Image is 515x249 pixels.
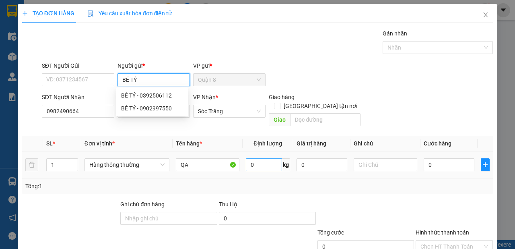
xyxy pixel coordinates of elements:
[89,159,165,171] span: Hàng thông thường
[116,89,188,102] div: BÉ TÝ - 0392506112
[42,61,114,70] div: SĐT Người Gửi
[22,10,28,16] span: plus
[383,30,407,37] label: Gán nhãn
[193,94,216,100] span: VP Nhận
[22,10,74,17] span: TẠO ĐƠN HÀNG
[280,102,360,110] span: [GEOGRAPHIC_DATA] tận nơi
[297,158,347,171] input: 0
[116,102,188,115] div: BÉ TÝ - 0902997550
[120,201,165,207] label: Ghi chú đơn hàng
[56,44,107,52] li: VP Sóc Trăng
[25,182,200,191] div: Tổng: 1
[317,229,344,236] span: Tổng cước
[87,10,94,17] img: icon
[253,140,282,147] span: Định lượng
[350,136,420,151] th: Ghi chú
[269,113,290,126] span: Giao
[121,104,183,113] div: BÉ TÝ - 0902997550
[481,158,490,171] button: plus
[290,113,360,126] input: Dọc đường
[219,201,237,207] span: Thu Hộ
[424,140,451,147] span: Cước hàng
[4,44,56,52] li: VP Quận 8
[198,74,261,86] span: Quận 8
[4,4,32,32] img: logo.jpg
[282,158,290,171] span: kg
[87,10,172,17] span: Yêu cầu xuất hóa đơn điện tử
[4,4,117,34] li: Vĩnh Thành (Sóc Trăng)
[269,94,295,100] span: Giao hàng
[120,212,217,225] input: Ghi chú đơn hàng
[297,140,326,147] span: Giá trị hàng
[354,158,417,171] input: Ghi Chú
[176,158,239,171] input: VD: Bàn, Ghế
[46,140,53,147] span: SL
[42,93,114,102] div: SĐT Người Nhận
[474,4,497,27] button: Close
[84,140,115,147] span: Đơn vị tính
[193,61,266,70] div: VP gửi
[481,162,489,168] span: plus
[25,158,38,171] button: delete
[176,140,202,147] span: Tên hàng
[482,12,489,18] span: close
[198,105,261,117] span: Sóc Trăng
[416,229,469,236] label: Hình thức thanh toán
[4,54,10,60] span: environment
[56,54,61,60] span: environment
[117,61,190,70] div: Người gửi
[121,91,183,100] div: BÉ TÝ - 0392506112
